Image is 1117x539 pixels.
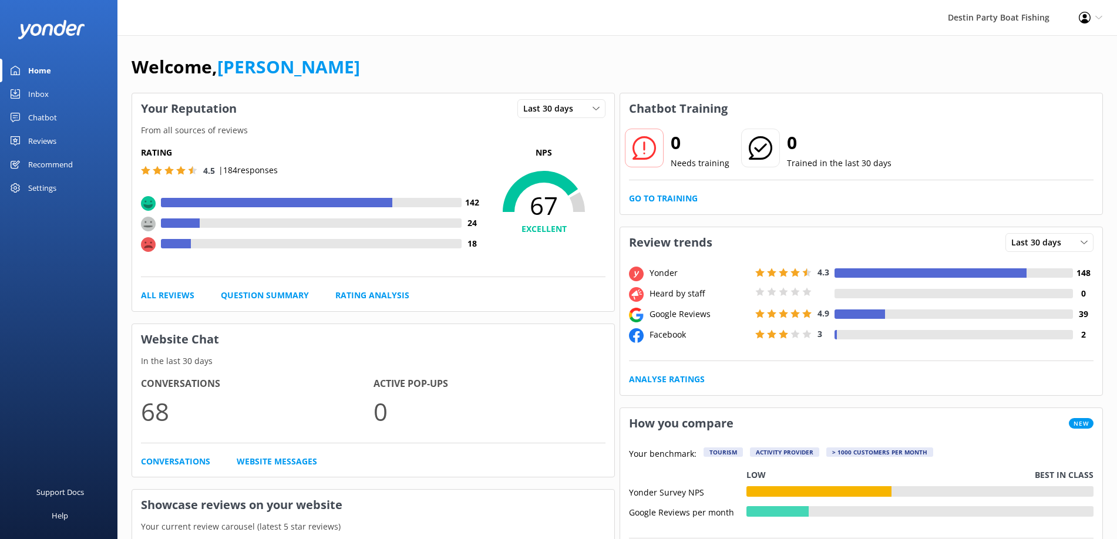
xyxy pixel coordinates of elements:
p: Your benchmark: [629,447,697,461]
p: 0 [374,392,606,431]
h3: Website Chat [132,324,614,355]
span: 4.5 [203,165,215,176]
h4: 2 [1073,328,1094,341]
div: Inbox [28,82,49,106]
span: 4.9 [817,308,829,319]
span: 4.3 [817,267,829,278]
h3: Chatbot Training [620,93,736,124]
a: All Reviews [141,289,194,302]
h3: Review trends [620,227,721,258]
p: | 184 responses [218,164,278,177]
a: Analyse Ratings [629,373,705,386]
h1: Welcome, [132,53,360,81]
div: Facebook [647,328,752,341]
p: Best in class [1035,469,1094,481]
h4: Conversations [141,376,374,392]
h2: 0 [671,129,729,157]
a: Question Summary [221,289,309,302]
div: Help [52,504,68,527]
a: Rating Analysis [335,289,409,302]
p: In the last 30 days [132,355,614,368]
p: Your current review carousel (latest 5 star reviews) [132,520,614,533]
p: From all sources of reviews [132,124,614,137]
a: [PERSON_NAME] [217,55,360,79]
div: Support Docs [36,480,84,504]
span: Last 30 days [1011,236,1068,249]
div: Settings [28,176,56,200]
div: Tourism [704,447,743,457]
span: 3 [817,328,822,339]
div: Yonder [647,267,752,279]
span: New [1069,418,1094,429]
h4: 39 [1073,308,1094,321]
div: Recommend [28,153,73,176]
span: 67 [482,191,605,220]
span: Last 30 days [523,102,580,115]
h4: 148 [1073,267,1094,279]
div: Heard by staff [647,287,752,300]
a: Website Messages [237,455,317,468]
h4: 142 [462,196,482,209]
div: Yonder Survey NPS [629,486,746,497]
div: Chatbot [28,106,57,129]
p: Needs training [671,157,729,170]
h4: 24 [462,217,482,230]
img: yonder-white-logo.png [18,20,85,39]
p: 68 [141,392,374,431]
div: Google Reviews [647,308,752,321]
a: Conversations [141,455,210,468]
h2: 0 [787,129,891,157]
h3: How you compare [620,408,742,439]
div: Home [28,59,51,82]
p: NPS [482,146,605,159]
p: Low [746,469,766,481]
h4: Active Pop-ups [374,376,606,392]
h3: Your Reputation [132,93,245,124]
div: > 1000 customers per month [826,447,933,457]
p: Trained in the last 30 days [787,157,891,170]
div: Google Reviews per month [629,506,746,517]
div: Activity Provider [750,447,819,457]
h4: EXCELLENT [482,223,605,235]
a: Go to Training [629,192,698,205]
div: Reviews [28,129,56,153]
h4: 0 [1073,287,1094,300]
h5: Rating [141,146,482,159]
h3: Showcase reviews on your website [132,490,614,520]
h4: 18 [462,237,482,250]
